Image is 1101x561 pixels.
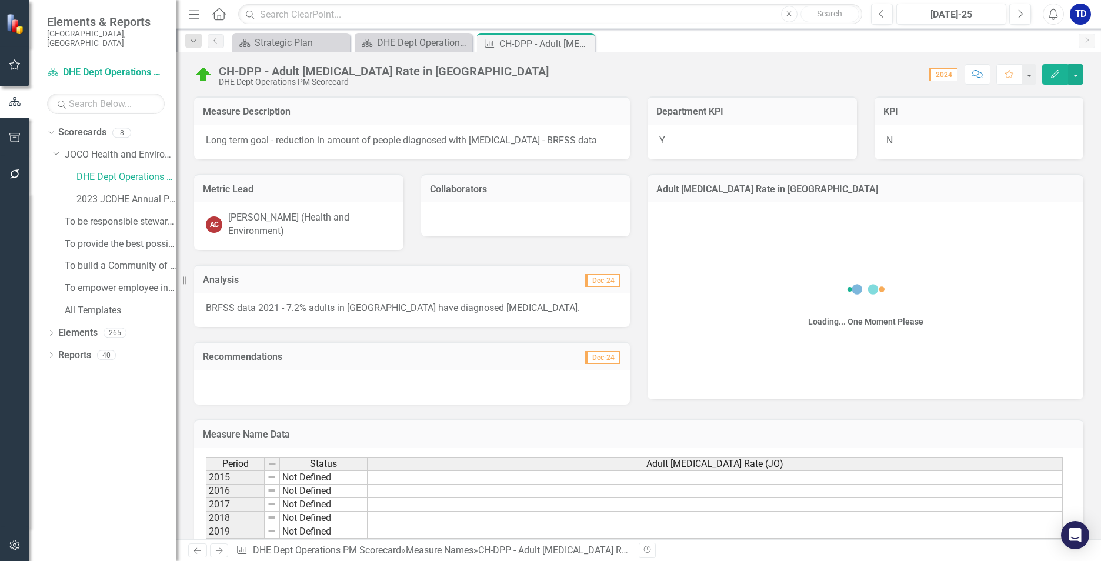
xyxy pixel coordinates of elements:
div: 40 [97,350,116,360]
span: Status [310,459,337,469]
a: DHE Dept Operations PM Scorecard [76,171,176,184]
h3: Collaborators [430,184,622,195]
span: Long term goal - reduction in amount of people diagnosed with [MEDICAL_DATA] - BRFSS data [206,135,597,146]
div: CH-DPP - Adult [MEDICAL_DATA] Rate in [GEOGRAPHIC_DATA] [219,65,549,78]
h3: Adult [MEDICAL_DATA] Rate in [GEOGRAPHIC_DATA] [656,184,1075,195]
div: Loading... One Moment Please [808,316,923,328]
img: 8DAGhfEEPCf229AAAAAElFTkSuQmCC [268,459,277,469]
button: TD [1070,4,1091,25]
span: Adult [MEDICAL_DATA] Rate (JO) [646,459,783,469]
button: Search [800,6,859,22]
div: Open Intercom Messenger [1061,521,1089,549]
h3: Measure Description [203,106,621,117]
h3: Metric Lead [203,184,395,195]
a: To empower employee innovation and productivity [65,282,176,295]
h3: KPI [883,106,1075,117]
h3: Department KPI [656,106,848,117]
td: 2016 [206,485,265,498]
img: 8DAGhfEEPCf229AAAAAElFTkSuQmCC [267,486,276,495]
td: 2017 [206,498,265,512]
div: CH-DPP - Adult [MEDICAL_DATA] Rate in [GEOGRAPHIC_DATA] [499,36,592,51]
div: AC [206,216,222,233]
img: On Target [194,65,213,84]
a: 2023 JCDHE Annual Plan Scorecard [76,193,176,206]
a: Measure Names [406,545,473,556]
input: Search ClearPoint... [238,4,862,25]
span: Y [659,135,665,146]
td: Not Defined [280,539,368,552]
a: DHE Dept Operations PM Scorecard [253,545,401,556]
a: JOCO Health and Environment [65,148,176,162]
span: Dec-24 [585,274,620,287]
img: ClearPoint Strategy [5,13,27,35]
td: Not Defined [280,485,368,498]
td: 2018 [206,512,265,525]
img: 8DAGhfEEPCf229AAAAAElFTkSuQmCC [267,472,276,482]
a: To provide the best possible mandatory and discretionary services [65,238,176,251]
a: Reports [58,349,91,362]
img: 8DAGhfEEPCf229AAAAAElFTkSuQmCC [267,526,276,536]
div: [DATE]-25 [900,8,1002,22]
span: 2024 [929,68,957,81]
td: 2015 [206,470,265,485]
small: [GEOGRAPHIC_DATA], [GEOGRAPHIC_DATA] [47,29,165,48]
img: 8DAGhfEEPCf229AAAAAElFTkSuQmCC [267,513,276,522]
a: All Templates [65,304,176,318]
img: 8DAGhfEEPCf229AAAAAElFTkSuQmCC [267,499,276,509]
td: Not Defined [280,470,368,485]
div: 265 [104,328,126,338]
span: Search [817,9,842,18]
span: Period [222,459,249,469]
div: 8 [112,128,131,138]
a: DHE Dept Operations PM Scorecard [358,35,469,50]
td: Not Defined [280,525,368,539]
span: N [886,135,893,146]
a: Strategic Plan [235,35,347,50]
input: Search Below... [47,93,165,114]
a: DHE Dept Operations PM Scorecard [47,66,165,79]
td: Not Defined [280,498,368,512]
a: Elements [58,326,98,340]
div: DHE Dept Operations PM Scorecard [219,78,549,86]
div: » » [236,544,630,557]
a: To be responsible stewards of taxpayers' money​ [65,215,176,229]
a: To build a Community of Choice where people want to live and work​ [65,259,176,273]
div: CH-DPP - Adult [MEDICAL_DATA] Rate in [GEOGRAPHIC_DATA] [478,545,736,556]
h3: Measure Name Data [203,429,1075,440]
p: BRFSS data 2021 - 7.2% adults in [GEOGRAPHIC_DATA] have diagnosed [MEDICAL_DATA]. [206,302,618,315]
div: DHE Dept Operations PM Scorecard [377,35,469,50]
span: Elements & Reports [47,15,165,29]
td: 2019 [206,525,265,539]
h3: Analysis [203,275,412,285]
div: [PERSON_NAME] (Health and Environment) [228,211,392,238]
div: Strategic Plan [255,35,347,50]
a: Scorecards [58,126,106,139]
td: 2020 [206,539,265,552]
td: Not Defined [280,512,368,525]
h3: Recommendations [203,352,491,362]
span: Dec-24 [585,351,620,364]
button: [DATE]-25 [896,4,1006,25]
